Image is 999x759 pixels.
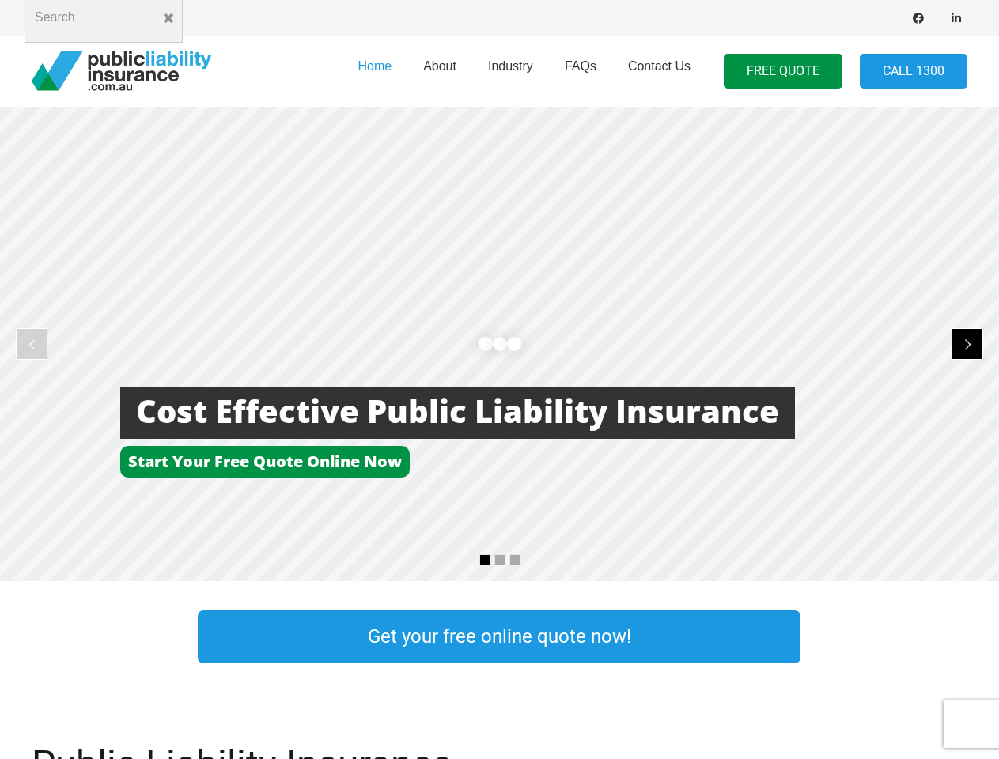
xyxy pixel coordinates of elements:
[907,7,929,29] a: Facebook
[832,606,998,667] a: Link
[198,610,800,663] a: Get your free online quote now!
[154,4,183,32] button: Close
[549,31,612,111] a: FAQs
[358,59,392,73] span: Home
[423,59,456,73] span: About
[945,7,967,29] a: LinkedIn
[342,31,407,111] a: Home
[860,54,967,89] a: Call 1300
[612,31,706,111] a: Contact Us
[724,54,842,89] a: FREE QUOTE
[32,51,211,91] a: pli_logotransparent
[628,59,691,73] span: Contact Us
[472,31,549,111] a: Industry
[565,59,596,73] span: FAQs
[407,31,472,111] a: About
[488,59,533,73] span: Industry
